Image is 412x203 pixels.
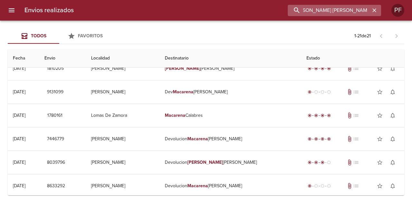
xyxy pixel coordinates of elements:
[314,114,318,117] span: radio_button_checked
[321,67,324,70] span: radio_button_checked
[306,159,332,166] div: En viaje
[314,161,318,164] span: radio_button_checked
[47,135,64,143] span: 7446779
[13,66,25,71] div: [DATE]
[327,137,331,141] span: radio_button_checked
[4,3,19,18] button: menu
[389,65,396,72] span: notifications_none
[386,109,399,122] button: Activar notificaciones
[373,133,386,145] button: Agregar a favoritos
[321,114,324,117] span: radio_button_checked
[391,4,404,17] div: PF
[353,89,359,95] span: No tiene pedido asociado
[160,127,301,151] td: Devolucion [PERSON_NAME]
[173,89,193,95] em: Macarena
[377,159,383,166] span: star_border
[13,136,25,142] div: [DATE]
[187,160,223,165] em: [PERSON_NAME]
[288,5,370,16] input: buscar
[47,159,65,167] span: 8039796
[165,66,201,71] em: [PERSON_NAME]
[13,89,25,95] div: [DATE]
[308,161,312,164] span: radio_button_checked
[160,174,301,198] td: Devolucion [PERSON_NAME]
[389,183,396,189] span: notifications_none
[160,104,301,127] td: Calabres
[389,112,396,119] span: notifications_none
[373,180,386,192] button: Agregar a favoritos
[353,159,359,166] span: No tiene pedido asociado
[327,184,331,188] span: radio_button_unchecked
[346,65,353,72] span: Tiene documentos adjuntos
[86,151,160,174] td: [PERSON_NAME]
[353,65,359,72] span: No tiene pedido asociado
[160,57,301,80] td: [PERSON_NAME]
[389,159,396,166] span: notifications_none
[346,136,353,142] span: Tiene documentos adjuntos
[321,184,324,188] span: radio_button_unchecked
[306,65,332,72] div: Entregado
[346,89,353,95] span: Tiene documentos adjuntos
[306,89,332,95] div: Generado
[306,136,332,142] div: Entregado
[346,112,353,119] span: Tiene documentos adjuntos
[78,33,103,39] span: Favoritos
[321,137,324,141] span: radio_button_checked
[8,49,39,68] th: Fecha
[44,110,65,122] button: 1780161
[377,112,383,119] span: star_border
[13,183,25,189] div: [DATE]
[13,113,25,118] div: [DATE]
[86,80,160,104] td: [PERSON_NAME]
[391,4,404,17] div: Abrir información de usuario
[321,90,324,94] span: radio_button_unchecked
[47,112,62,120] span: 1780161
[308,184,312,188] span: radio_button_checked
[386,180,399,192] button: Activar notificaciones
[44,86,66,98] button: 9131099
[386,133,399,145] button: Activar notificaciones
[306,112,332,119] div: Entregado
[314,67,318,70] span: radio_button_checked
[373,62,386,75] button: Agregar a favoritos
[86,104,160,127] td: Lomas De Zamora
[386,86,399,98] button: Activar notificaciones
[308,137,312,141] span: radio_button_checked
[8,28,111,44] div: Tabs Envios
[373,109,386,122] button: Agregar a favoritos
[373,86,386,98] button: Agregar a favoritos
[346,159,353,166] span: Tiene documentos adjuntos
[389,136,396,142] span: notifications_none
[24,5,74,15] h6: Envios realizados
[86,49,160,68] th: Localidad
[386,62,399,75] button: Activar notificaciones
[187,183,208,189] em: Macarena
[389,28,404,44] span: Pagina siguiente
[160,151,301,174] td: Devolucion [PERSON_NAME]
[44,180,68,192] button: 8633292
[301,49,404,68] th: Estado
[306,183,332,189] div: Generado
[160,80,301,104] td: Dev [PERSON_NAME]
[308,67,312,70] span: radio_button_checked
[377,183,383,189] span: star_border
[327,161,331,164] span: radio_button_unchecked
[86,174,160,198] td: [PERSON_NAME]
[47,182,65,190] span: 8633292
[44,133,67,145] button: 7446779
[86,57,160,80] td: [PERSON_NAME]
[327,90,331,94] span: radio_button_unchecked
[353,136,359,142] span: No tiene pedido asociado
[308,90,312,94] span: radio_button_checked
[86,127,160,151] td: [PERSON_NAME]
[47,65,64,73] span: 1810205
[354,33,371,39] p: 1 - 21 de 21
[377,136,383,142] span: star_border
[377,65,383,72] span: star_border
[314,137,318,141] span: radio_button_checked
[39,49,86,68] th: Envio
[353,112,359,119] span: No tiene pedido asociado
[47,88,63,96] span: 9131099
[160,49,301,68] th: Destinatario
[44,63,66,75] button: 1810205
